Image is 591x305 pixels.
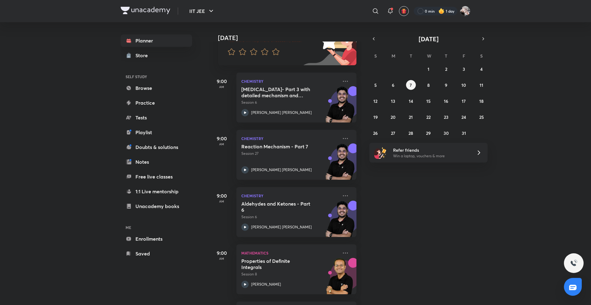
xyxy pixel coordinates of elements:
[121,222,192,233] h6: ME
[459,128,469,138] button: October 31, 2025
[371,128,380,138] button: October 26, 2025
[462,98,466,104] abbr: October 17, 2025
[121,141,192,153] a: Doubts & solutions
[392,53,395,59] abbr: Monday
[480,66,483,72] abbr: October 4, 2025
[218,34,363,42] h4: [DATE]
[121,7,170,16] a: Company Logo
[209,192,234,199] h5: 9:00
[410,53,412,59] abbr: Tuesday
[121,111,192,124] a: Tests
[323,201,356,243] img: unacademy
[378,34,479,43] button: [DATE]
[459,64,469,74] button: October 3, 2025
[409,114,413,120] abbr: October 21, 2025
[441,96,451,106] button: October 16, 2025
[241,201,318,213] h5: Aldehydes and Ketones - Part 6
[444,130,449,136] abbr: October 30, 2025
[391,98,395,104] abbr: October 13, 2025
[241,143,318,150] h5: Reaction Mechanism - Part 7
[393,153,469,159] p: Win a laptop, vouchers & more
[401,8,407,14] img: avatar
[251,224,312,230] p: [PERSON_NAME] [PERSON_NAME]
[186,5,219,17] button: IIT JEE
[476,112,486,122] button: October 25, 2025
[121,34,192,47] a: Planner
[209,142,234,146] p: AM
[445,66,447,72] abbr: October 2, 2025
[371,112,380,122] button: October 19, 2025
[438,8,444,14] img: streak
[463,66,465,72] abbr: October 3, 2025
[121,156,192,168] a: Notes
[121,126,192,138] a: Playlist
[406,96,416,106] button: October 14, 2025
[241,249,338,257] p: Mathematics
[476,96,486,106] button: October 18, 2025
[121,82,192,94] a: Browse
[374,82,377,88] abbr: October 5, 2025
[121,171,192,183] a: Free live classes
[444,114,448,120] abbr: October 23, 2025
[251,167,312,173] p: [PERSON_NAME] [PERSON_NAME]
[241,100,338,105] p: Session 6
[463,53,465,59] abbr: Friday
[406,80,416,90] button: October 7, 2025
[241,151,338,156] p: Session 27
[323,258,356,300] img: unacademy
[121,247,192,260] a: Saved
[374,53,377,59] abbr: Sunday
[424,112,433,122] button: October 22, 2025
[209,199,234,203] p: AM
[570,259,577,267] img: ttu
[391,114,396,120] abbr: October 20, 2025
[399,6,409,16] button: avatar
[388,112,398,122] button: October 20, 2025
[441,112,451,122] button: October 23, 2025
[459,80,469,90] button: October 10, 2025
[251,110,312,115] p: [PERSON_NAME] [PERSON_NAME]
[480,53,483,59] abbr: Saturday
[441,64,451,74] button: October 2, 2025
[476,64,486,74] button: October 4, 2025
[121,233,192,245] a: Enrollments
[209,135,234,142] h5: 9:00
[462,130,466,136] abbr: October 31, 2025
[323,86,356,129] img: unacademy
[461,114,466,120] abbr: October 24, 2025
[408,130,413,136] abbr: October 28, 2025
[121,97,192,109] a: Practice
[323,143,356,186] img: unacademy
[393,147,469,153] h6: Refer friends
[445,53,447,59] abbr: Thursday
[480,82,483,88] abbr: October 11, 2025
[461,82,466,88] abbr: October 10, 2025
[406,128,416,138] button: October 28, 2025
[427,82,430,88] abbr: October 8, 2025
[241,271,338,277] p: Session 8
[424,80,433,90] button: October 8, 2025
[424,96,433,106] button: October 15, 2025
[428,66,429,72] abbr: October 1, 2025
[419,35,439,43] span: [DATE]
[209,257,234,260] p: AM
[388,96,398,106] button: October 13, 2025
[424,64,433,74] button: October 1, 2025
[409,98,413,104] abbr: October 14, 2025
[241,135,338,142] p: Chemistry
[459,112,469,122] button: October 24, 2025
[388,80,398,90] button: October 6, 2025
[406,112,416,122] button: October 21, 2025
[426,98,431,104] abbr: October 15, 2025
[374,146,387,159] img: referral
[424,128,433,138] button: October 29, 2025
[427,53,431,59] abbr: Wednesday
[373,114,378,120] abbr: October 19, 2025
[371,80,380,90] button: October 5, 2025
[241,214,338,220] p: Session 6
[121,185,192,198] a: 1:1 Live mentorship
[391,130,395,136] abbr: October 27, 2025
[121,71,192,82] h6: SELF STUDY
[476,80,486,90] button: October 11, 2025
[209,78,234,85] h5: 9:00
